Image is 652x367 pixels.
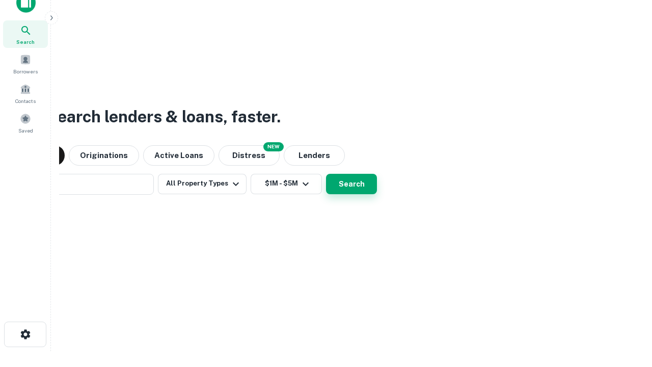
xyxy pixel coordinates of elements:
[13,67,38,75] span: Borrowers
[18,126,33,135] span: Saved
[251,174,322,194] button: $1M - $5M
[601,285,652,334] iframe: Chat Widget
[3,80,48,107] a: Contacts
[46,104,281,129] h3: Search lenders & loans, faster.
[158,174,247,194] button: All Property Types
[219,145,280,166] button: Search distressed loans with lien and other non-mortgage details.
[3,109,48,137] a: Saved
[263,142,284,151] div: NEW
[15,97,36,105] span: Contacts
[326,174,377,194] button: Search
[3,50,48,77] a: Borrowers
[3,20,48,48] a: Search
[16,38,35,46] span: Search
[143,145,214,166] button: Active Loans
[284,145,345,166] button: Lenders
[69,145,139,166] button: Originations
